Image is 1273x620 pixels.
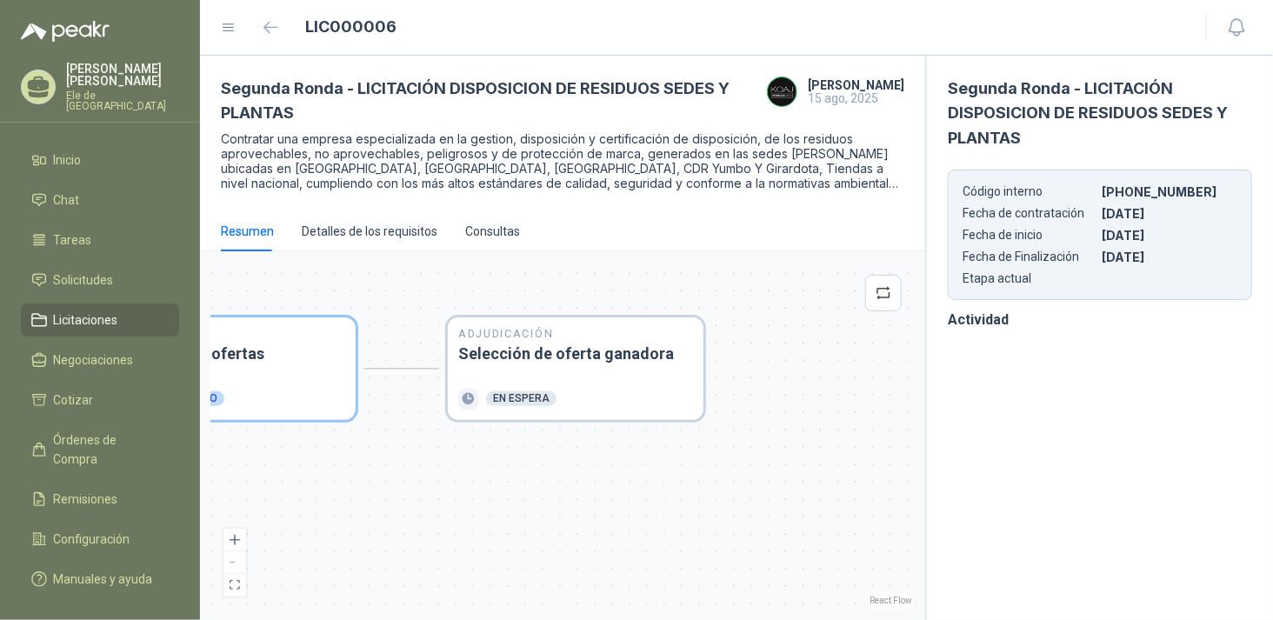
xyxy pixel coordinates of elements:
[221,77,767,126] h3: Segunda Ronda - LICITACIÓN DISPOSICION DE RESIDUOS SEDES Y PLANTAS
[21,483,179,516] a: Remisiones
[21,423,179,476] a: Órdenes de Compra
[865,275,902,311] button: retweet
[221,222,274,241] div: Resumen
[54,150,82,170] span: Inicio
[54,490,118,509] span: Remisiones
[54,570,153,589] span: Manuales y ayuda
[21,263,179,297] a: Solicitudes
[963,271,1098,285] p: Etapa actual
[54,270,114,290] span: Solicitudes
[458,346,693,362] h3: Selección de oferta ganadora
[458,328,693,339] p: Adjudicación
[223,551,246,574] button: zoom out
[1102,184,1237,199] p: [PHONE_NUMBER]
[54,350,134,370] span: Negociaciones
[1102,228,1237,243] p: [DATE]
[54,310,118,330] span: Licitaciones
[963,250,1098,264] p: Fecha de Finalización
[54,230,92,250] span: Tareas
[963,184,1098,199] p: Código interno
[448,317,703,420] div: AdjudicaciónSelección de oferta ganadoraEn espera
[21,523,179,556] a: Configuración
[54,530,130,549] span: Configuración
[21,563,179,596] a: Manuales y ayuda
[1102,250,1237,264] p: [DATE]
[21,383,179,417] a: Cotizar
[100,317,356,420] div: PublicadaRecepción de ofertasEn progreso
[110,346,345,362] h3: Recepción de ofertas
[223,574,246,597] button: fit view
[54,430,163,469] span: Órdenes de Compra
[110,328,345,339] p: Publicada
[302,222,437,241] div: Detalles de los requisitos
[66,63,179,87] p: [PERSON_NAME] [PERSON_NAME]
[465,222,520,241] div: Consultas
[54,190,80,210] span: Chat
[948,309,1252,330] h3: Actividad
[223,529,246,597] div: React Flow controls
[768,77,796,106] img: Company Logo
[306,15,397,39] h1: LIC000006
[21,303,179,337] a: Licitaciones
[963,228,1098,243] p: Fecha de inicio
[21,223,179,257] a: Tareas
[223,529,246,551] button: zoom in
[948,77,1252,150] h3: Segunda Ronda - LICITACIÓN DISPOSICION DE RESIDUOS SEDES Y PLANTAS
[221,131,904,190] p: Contratar una empresa especializada en la gestion, disposición y certificación de disposición, de...
[21,21,110,42] img: Logo peakr
[808,79,904,91] h4: [PERSON_NAME]
[21,143,179,177] a: Inicio
[21,343,179,377] a: Negociaciones
[870,596,912,605] a: React Flow attribution
[54,390,94,410] span: Cotizar
[21,183,179,217] a: Chat
[963,206,1098,221] p: Fecha de contratación
[1102,206,1237,221] p: [DATE]
[66,90,179,111] p: Ele de [GEOGRAPHIC_DATA]
[486,391,557,406] div: En espera
[808,91,904,105] p: 15 ago, 2025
